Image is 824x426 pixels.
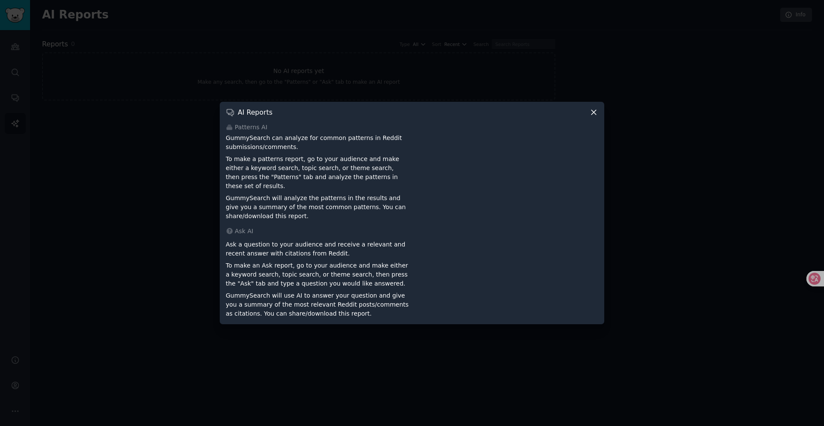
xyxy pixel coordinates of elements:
h3: AI Reports [238,108,273,117]
iframe: YouTube video player [415,134,598,211]
div: Ask AI [226,227,598,236]
p: GummySearch will use AI to answer your question and give you a summary of the most relevant Reddi... [226,291,409,318]
p: GummySearch can analyze for common patterns in Reddit submissions/comments. [226,134,409,152]
p: To make an Ask report, go to your audience and make either a keyword search, topic search, or the... [226,261,409,288]
p: GummySearch will analyze the patterns in the results and give you a summary of the most common pa... [226,194,409,221]
p: Ask a question to your audience and receive a relevant and recent answer with citations from Reddit. [226,240,409,258]
p: To make a patterns report, go to your audience and make either a keyword search, topic search, or... [226,155,409,191]
div: Patterns AI [226,123,598,132]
